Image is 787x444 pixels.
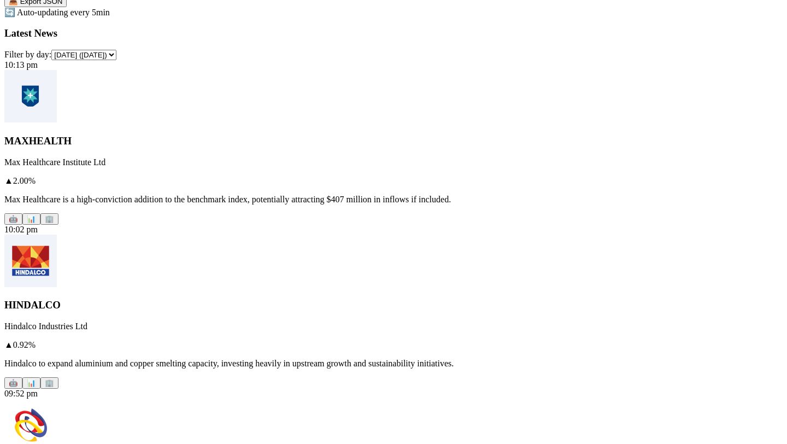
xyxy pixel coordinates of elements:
span: ▲ [4,176,13,185]
button: 🤖 [4,377,22,389]
span: 🔄 Auto-updating every 5min [4,8,110,17]
span: 10:02 pm [4,225,38,234]
button: 📊 [22,377,40,389]
p: Max Healthcare is a high-conviction addition to the benchmark index, potentially attracting $407 ... [4,195,783,205]
button: 🏢 [40,377,58,389]
p: Max Healthcare Institute Ltd [4,157,783,167]
h3: MAXHEALTH [4,135,783,147]
label: Filter by day: [4,50,51,59]
h3: Latest News [4,27,783,39]
img: Hindalco Industries Ltd [4,235,57,287]
h3: HINDALCO [4,299,783,311]
button: 🤖 [4,213,22,225]
span: 10:13 pm [4,60,38,69]
button: 📊 [22,213,40,225]
p: Hindalco Industries Ltd [4,322,783,331]
div: 2.00 % [4,176,783,186]
div: 0.92 % [4,340,783,350]
p: Hindalco to expand aluminium and copper smelting capacity, investing heavily in upstream growth a... [4,359,783,369]
span: 09:52 pm [4,389,38,398]
button: 🏢 [40,213,58,225]
img: Max Healthcare Institute Ltd [4,70,57,122]
span: ▲ [4,340,13,349]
